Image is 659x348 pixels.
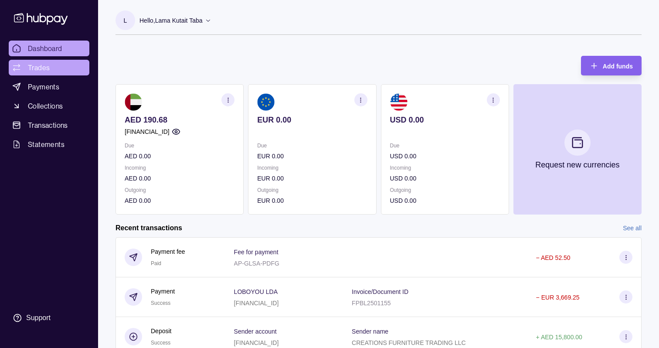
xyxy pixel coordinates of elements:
a: Trades [9,60,89,75]
p: Incoming [125,163,234,173]
p: EUR 0.00 [257,196,367,205]
p: Invoice/Document ID [352,288,408,295]
p: Incoming [257,163,367,173]
img: eu [257,93,275,111]
p: EUR 0.00 [257,151,367,161]
p: Sender name [352,328,388,335]
button: Request new currencies [513,84,642,215]
p: − EUR 3,669.25 [536,294,580,301]
p: Due [257,141,367,150]
p: [FINANCIAL_ID] [234,339,279,346]
span: Collections [28,101,63,111]
span: Dashboard [28,43,62,54]
p: Hello, Lama Kutait Taba [139,16,203,25]
p: − AED 52.50 [536,254,571,261]
p: EUR 0.00 [257,115,367,125]
a: Statements [9,136,89,152]
p: AED 0.00 [125,151,234,161]
a: Payments [9,79,89,95]
span: Payments [28,82,59,92]
button: Add funds [581,56,642,75]
span: Success [151,300,170,306]
p: Incoming [390,163,500,173]
p: Outgoing [257,185,367,195]
span: Paid [151,260,161,266]
a: Support [9,309,89,327]
p: EUR 0.00 [257,174,367,183]
p: [FINANCIAL_ID] [125,127,170,136]
p: Sender account [234,328,277,335]
p: Due [390,141,500,150]
a: Dashboard [9,41,89,56]
p: Request new currencies [535,160,619,170]
p: Fee for payment [234,249,279,256]
p: Due [125,141,234,150]
span: Success [151,340,170,346]
a: Transactions [9,117,89,133]
p: USD 0.00 [390,151,500,161]
a: Collections [9,98,89,114]
span: Add funds [603,63,633,70]
p: USD 0.00 [390,196,500,205]
p: LOBOYOU LDA [234,288,278,295]
h2: Recent transactions [115,223,182,233]
a: See all [623,223,642,233]
p: AP-GLSA-PDFG [234,260,279,267]
p: AED 0.00 [125,196,234,205]
p: CREATIONS FURNITURE TRADING LLC [352,339,466,346]
p: FPBL2501155 [352,300,391,307]
p: Deposit [151,326,171,336]
img: ae [125,93,142,111]
div: Support [26,313,51,323]
p: AED 0.00 [125,174,234,183]
span: Statements [28,139,65,150]
p: + AED 15,800.00 [536,334,582,341]
p: USD 0.00 [390,174,500,183]
p: [FINANCIAL_ID] [234,300,279,307]
p: Outgoing [390,185,500,195]
p: L [124,16,127,25]
p: Payment fee [151,247,185,256]
p: Outgoing [125,185,234,195]
p: Payment [151,287,175,296]
img: us [390,93,408,111]
p: USD 0.00 [390,115,500,125]
span: Transactions [28,120,68,130]
span: Trades [28,62,50,73]
p: AED 190.68 [125,115,234,125]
